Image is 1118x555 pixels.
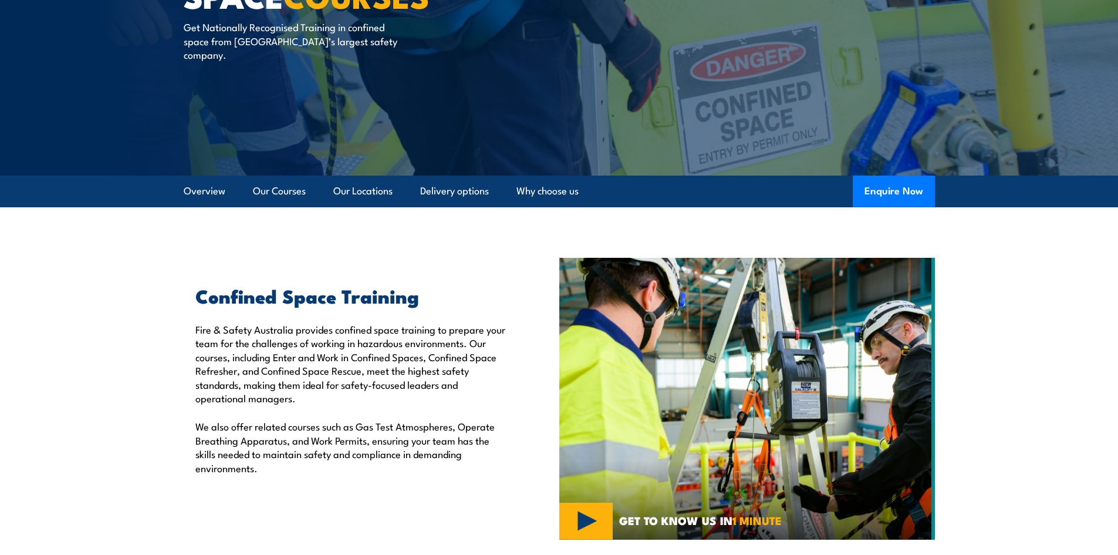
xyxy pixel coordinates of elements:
[853,176,935,207] button: Enquire Now
[619,515,782,526] span: GET TO KNOW US IN
[559,258,935,540] img: Confined Space Courses Australia
[420,176,489,207] a: Delivery options
[732,512,782,529] strong: 1 MINUTE
[516,176,579,207] a: Why choose us
[195,287,505,304] h2: Confined Space Training
[253,176,306,207] a: Our Courses
[184,176,225,207] a: Overview
[333,176,393,207] a: Our Locations
[195,419,505,475] p: We also offer related courses such as Gas Test Atmospheres, Operate Breathing Apparatus, and Work...
[184,20,398,61] p: Get Nationally Recognised Training in confined space from [GEOGRAPHIC_DATA]’s largest safety comp...
[195,322,505,405] p: Fire & Safety Australia provides confined space training to prepare your team for the challenges ...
